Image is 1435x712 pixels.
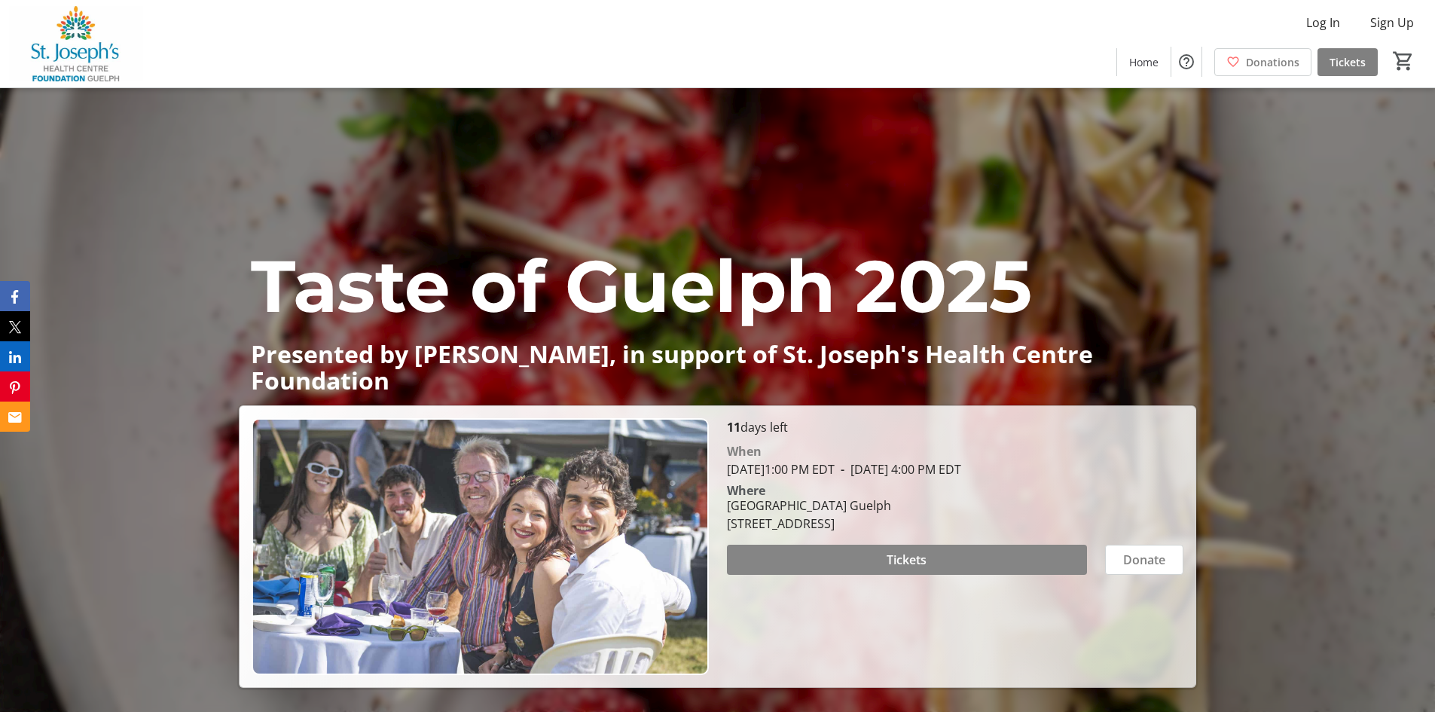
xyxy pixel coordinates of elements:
[1390,47,1417,75] button: Cart
[887,551,927,569] span: Tickets
[1129,54,1159,70] span: Home
[727,484,765,497] div: Where
[1214,48,1311,76] a: Donations
[727,461,835,478] span: [DATE] 1:00 PM EDT
[252,418,708,675] img: Campaign CTA Media Photo
[1294,11,1352,35] button: Log In
[1358,11,1426,35] button: Sign Up
[1117,48,1171,76] a: Home
[1123,551,1165,569] span: Donate
[835,461,961,478] span: [DATE] 4:00 PM EDT
[1246,54,1299,70] span: Donations
[727,497,891,515] div: [GEOGRAPHIC_DATA] Guelph
[1330,54,1366,70] span: Tickets
[1171,47,1201,77] button: Help
[1306,14,1340,32] span: Log In
[1317,48,1378,76] a: Tickets
[835,461,850,478] span: -
[727,418,1183,436] p: days left
[727,419,740,435] span: 11
[727,515,891,533] div: [STREET_ADDRESS]
[1105,545,1183,575] button: Donate
[1370,14,1414,32] span: Sign Up
[251,341,1183,393] p: Presented by [PERSON_NAME], in support of St. Joseph's Health Centre Foundation
[727,545,1087,575] button: Tickets
[9,6,143,81] img: St. Joseph's Health Centre Foundation Guelph's Logo
[727,442,762,460] div: When
[251,242,1031,330] span: Taste of Guelph 2025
